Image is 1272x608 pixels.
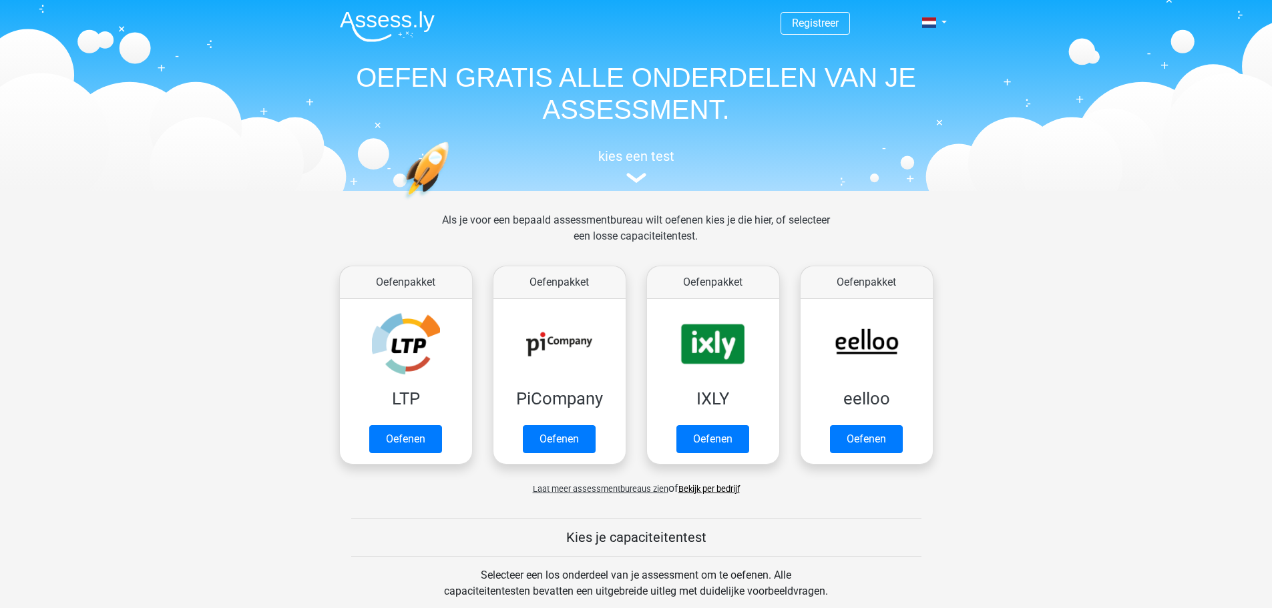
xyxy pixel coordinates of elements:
[369,425,442,453] a: Oefenen
[792,17,839,29] a: Registreer
[626,173,646,183] img: assessment
[676,425,749,453] a: Oefenen
[533,484,668,494] span: Laat meer assessmentbureaus zien
[403,141,501,262] img: oefenen
[431,212,841,260] div: Als je voor een bepaald assessmentbureau wilt oefenen kies je die hier, of selecteer een losse ca...
[329,148,943,184] a: kies een test
[830,425,903,453] a: Oefenen
[678,484,740,494] a: Bekijk per bedrijf
[329,61,943,125] h1: OEFEN GRATIS ALLE ONDERDELEN VAN JE ASSESSMENT.
[329,470,943,497] div: of
[340,11,435,42] img: Assessly
[523,425,596,453] a: Oefenen
[351,529,921,545] h5: Kies je capaciteitentest
[329,148,943,164] h5: kies een test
